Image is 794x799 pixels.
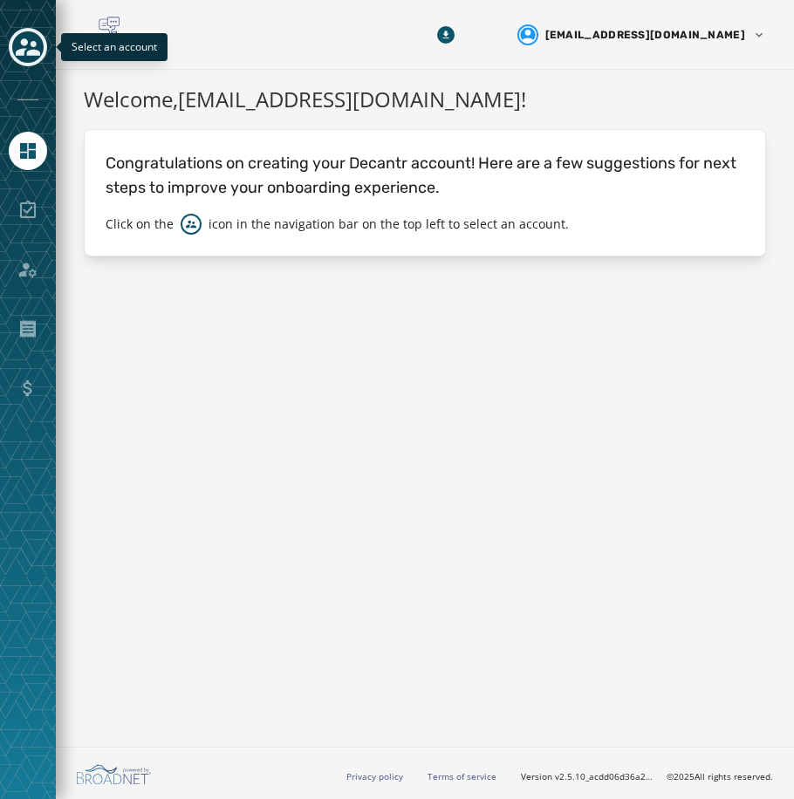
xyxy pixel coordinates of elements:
[209,215,569,233] p: icon in the navigation bar on the top left to select an account.
[72,39,157,54] span: Select an account
[428,770,496,782] a: Terms of service
[84,84,766,115] h1: Welcome, [EMAIL_ADDRESS][DOMAIN_NAME] !
[9,28,47,66] button: Toggle account select drawer
[521,770,653,783] span: Version
[555,770,653,783] span: v2.5.10_acdd06d36a2d477687e21de5ea907d8c03850ae9
[106,151,744,200] p: Congratulations on creating your Decantr account! Here are a few suggestions for next steps to im...
[9,132,47,170] a: Navigate to Home
[510,17,773,52] button: User settings
[346,770,403,782] a: Privacy policy
[430,19,462,51] button: Download Menu
[667,770,773,782] span: © 2025 All rights reserved.
[106,215,174,233] p: Click on the
[545,28,745,42] span: [EMAIL_ADDRESS][DOMAIN_NAME]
